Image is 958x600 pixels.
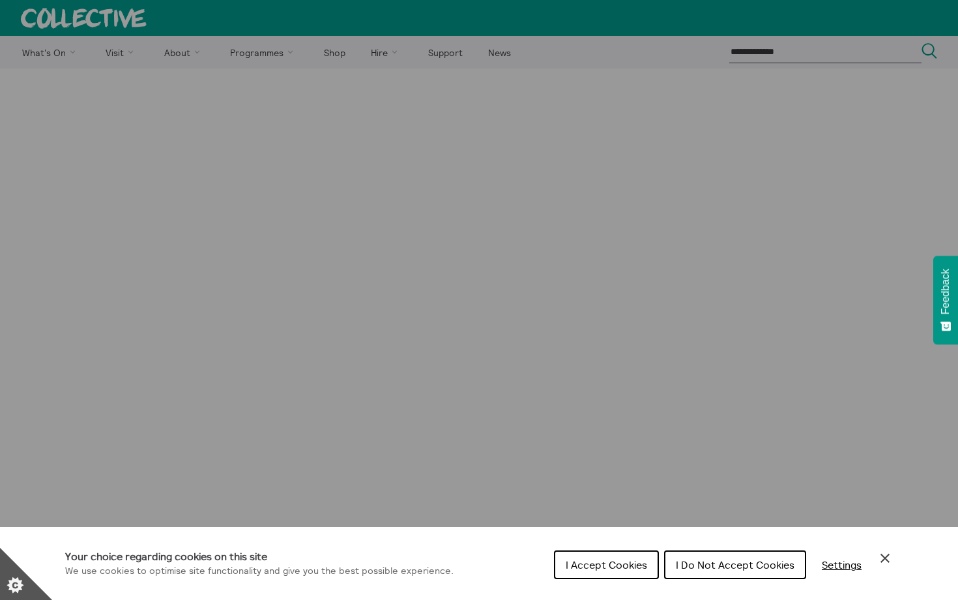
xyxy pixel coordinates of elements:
button: Settings [811,552,872,578]
h1: Your choice regarding cookies on this site [65,548,454,564]
p: We use cookies to optimise site functionality and give you the best possible experience. [65,564,454,578]
span: I Accept Cookies [566,558,647,571]
button: Close Cookie Control [877,550,893,566]
button: Feedback - Show survey [933,256,958,344]
span: I Do Not Accept Cookies [676,558,794,571]
span: Feedback [940,269,951,314]
span: Settings [822,558,862,571]
button: I Accept Cookies [554,550,659,579]
button: I Do Not Accept Cookies [664,550,806,579]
